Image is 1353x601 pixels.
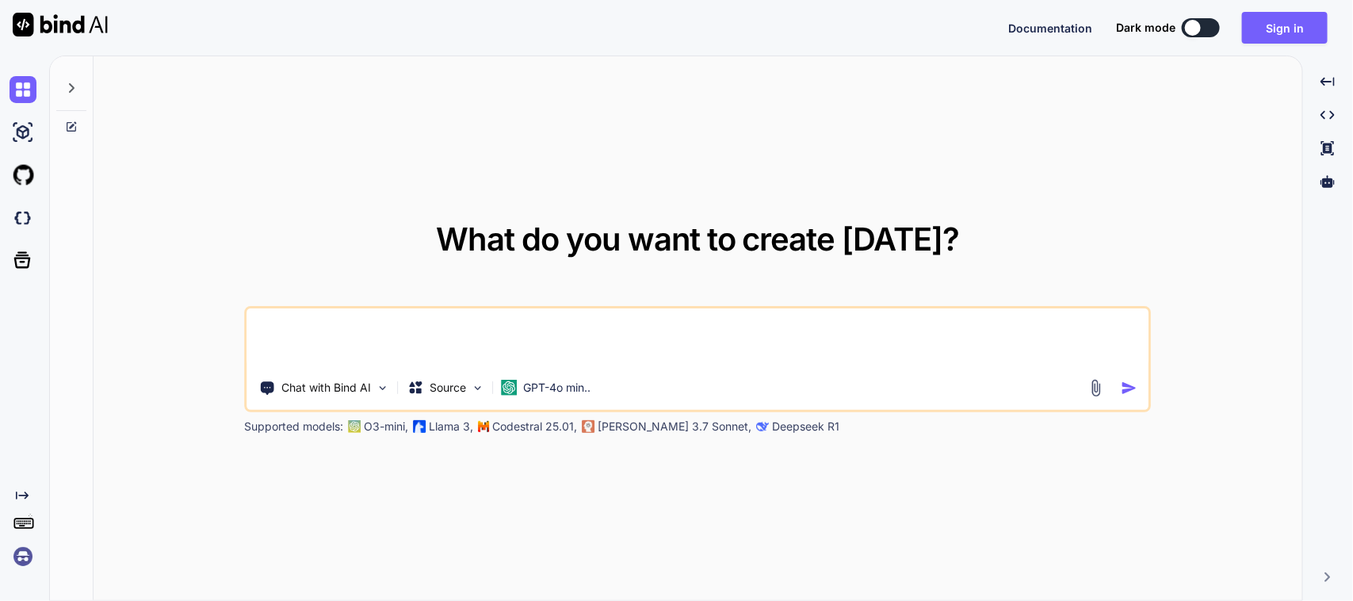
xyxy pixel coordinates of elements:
img: Pick Tools [376,381,390,395]
p: Llama 3, [430,419,474,434]
img: ai-studio [10,119,36,146]
button: Sign in [1242,12,1328,44]
p: Deepseek R1 [773,419,840,434]
p: Codestral 25.01, [493,419,578,434]
img: Pick Models [472,381,485,395]
img: Llama2 [414,420,426,433]
p: Supported models: [245,419,344,434]
img: icon [1121,380,1137,396]
span: Dark mode [1116,20,1175,36]
img: githubLight [10,162,36,189]
p: GPT-4o min.. [524,380,591,396]
img: Mistral-AI [479,421,490,432]
img: claude [757,420,770,433]
span: Documentation [1008,21,1092,35]
img: chat [10,76,36,103]
img: GPT-4 [349,420,361,433]
img: darkCloudIdeIcon [10,205,36,232]
p: Chat with Bind AI [282,380,372,396]
img: attachment [1087,379,1105,397]
span: What do you want to create [DATE]? [436,220,960,258]
p: [PERSON_NAME] 3.7 Sonnet, [598,419,752,434]
img: GPT-4o mini [502,380,518,396]
img: signin [10,543,36,570]
p: Source [430,380,467,396]
p: O3-mini, [365,419,409,434]
img: claude [583,420,595,433]
img: Bind AI [13,13,108,36]
button: Documentation [1008,20,1092,36]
